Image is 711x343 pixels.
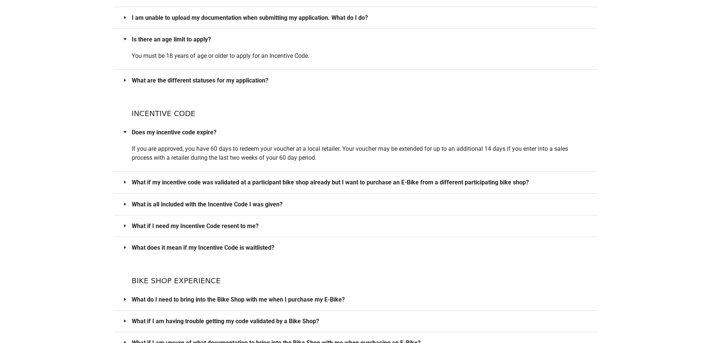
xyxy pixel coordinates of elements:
div: What does it mean if my Incentive Code is waitlisted? [114,237,598,258]
span: caret-right [123,130,127,134]
h5: Bike Shop Experience [114,276,598,285]
span: caret-right [123,319,127,323]
div: What if my incentive code was validated at a participant bike shop already but I want to purchase... [114,172,598,193]
span: I am unable to upload my documentation when submitting my application. What do I do? [132,13,589,22]
span: What if my incentive code was validated at a participant bike shop already but I want to purchase... [132,178,589,187]
span: caret-right [123,245,127,250]
span: caret-right [123,78,127,82]
span: What if I am having trouble getting my code validated by a Bike Shop? [132,317,589,326]
span: What are the different statuses for my application? [132,76,589,85]
span: What does it mean if my Incentive Code is waitlisted? [132,243,589,252]
span: caret-right [123,180,127,184]
span: If you are approved, you have 60 days to redeem your voucher at a local retailer. Your voucher ma... [132,145,568,161]
span: caret-right [123,224,127,228]
span: Is there an age limit to apply? [132,35,589,44]
div: I am unable to upload my documentation when submitting my application. What do I do? [114,7,598,28]
h5: Incentive Code [114,109,598,118]
span: caret-right [123,297,127,302]
span: caret-right [123,202,127,206]
span: caret-right [123,37,127,41]
span: What do I need to bring into the Bike Shop with me when I purchase my E-Bike? [132,295,589,304]
div: What is all included with the Incentive Code I was given? [114,194,598,215]
span: You must be 18 years of age or older to apply for an Incentive Code. [132,52,309,59]
div: What are the different statuses for my application? [114,70,598,91]
span: What if I need my Incentive Code resent to me? [132,221,589,231]
div: What if I need my Incentive Code resent to me? [114,215,598,237]
div: Does my incentive code expire? [114,122,598,143]
div: Is there an age limit to apply? [114,29,598,50]
div: What do I need to bring into the Bike Shop with me when I purchase my E-Bike? [114,289,598,310]
div: What if I am having trouble getting my code validated by a Bike Shop? [114,311,598,332]
span: Does my incentive code expire? [132,128,589,137]
span: caret-right [123,15,127,20]
span: What is all included with the Incentive Code I was given? [132,200,589,209]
